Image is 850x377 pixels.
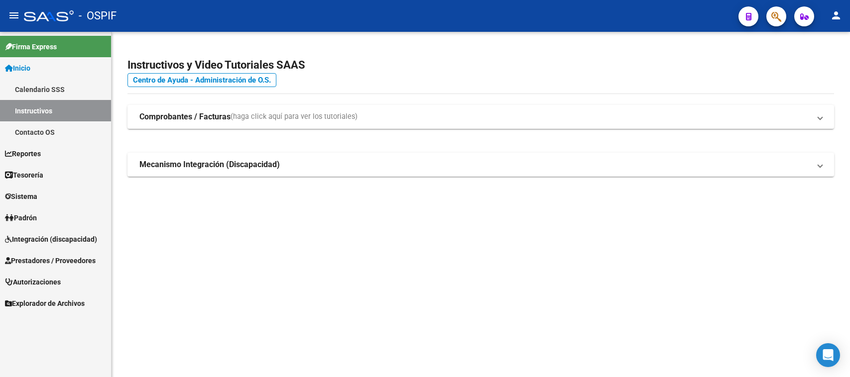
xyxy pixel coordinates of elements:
a: Centro de Ayuda - Administración de O.S. [127,73,276,87]
h2: Instructivos y Video Tutoriales SAAS [127,56,834,75]
span: (haga click aquí para ver los tutoriales) [231,111,358,122]
mat-expansion-panel-header: Mecanismo Integración (Discapacidad) [127,153,834,177]
span: Padrón [5,212,37,223]
span: - OSPIF [79,5,117,27]
span: Explorador de Archivos [5,298,85,309]
strong: Mecanismo Integración (Discapacidad) [139,159,280,170]
strong: Comprobantes / Facturas [139,111,231,122]
span: Sistema [5,191,37,202]
mat-expansion-panel-header: Comprobantes / Facturas(haga click aquí para ver los tutoriales) [127,105,834,129]
div: Open Intercom Messenger [816,343,840,367]
span: Prestadores / Proveedores [5,255,96,266]
span: Autorizaciones [5,277,61,287]
mat-icon: menu [8,9,20,21]
span: Firma Express [5,41,57,52]
span: Reportes [5,148,41,159]
span: Tesorería [5,170,43,181]
span: Inicio [5,63,30,74]
mat-icon: person [830,9,842,21]
span: Integración (discapacidad) [5,234,97,245]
